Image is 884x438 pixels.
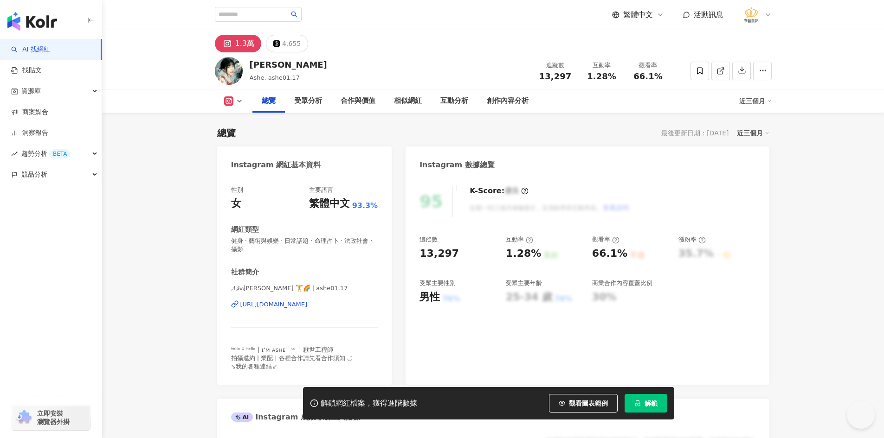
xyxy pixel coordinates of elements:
div: 追蹤數 [538,61,573,70]
div: 觀看率 [631,61,666,70]
a: 商案媒合 [11,108,48,117]
button: 1.3萬 [215,35,261,52]
span: lock [634,400,641,406]
div: 互動分析 [440,95,468,107]
span: search [291,11,297,18]
div: 性別 [231,186,243,194]
div: 66.1% [592,247,627,261]
div: 互動率 [506,235,533,244]
a: 找貼文 [11,66,42,75]
div: BETA [49,149,71,159]
div: Instagram 網紅基本資料 [231,160,321,170]
span: 立即安裝 瀏覽器外掛 [37,409,70,426]
div: 最後更新日期：[DATE] [661,129,729,137]
div: 近三個月 [737,127,769,139]
a: searchAI 找網紅 [11,45,50,54]
div: 男性 [419,290,440,305]
div: 受眾主要年齡 [506,279,542,287]
div: 女 [231,197,241,211]
div: [PERSON_NAME] [250,59,327,70]
span: 繁體中文 [623,10,653,20]
div: 近三個月 [739,94,772,108]
span: 競品分析 [21,164,47,185]
img: %E6%B3%95%E5%96%AC%E9%86%AB%E7%BE%8E%E8%A8%BA%E6%89%80_LOGO%20.png [742,6,760,24]
span: ᑋᵉᑊᑊᵒ ᵕ̈ ᑋᵉᑊᑊᵒ | ɪ'ᴍ ᴀsʜᴇ ˙꒳​ ˙ 厭世工程師 拍攝邀約 | 業配 | 各種合作請先看合作須知 ◡̈ ↘我的各種連結↙ [231,346,353,370]
div: 繁體中文 [309,197,350,211]
img: chrome extension [15,410,33,425]
div: 觀看率 [592,235,619,244]
a: [URL][DOMAIN_NAME] [231,300,378,309]
span: 資源庫 [21,81,41,102]
div: 追蹤數 [419,235,438,244]
div: 1.3萬 [235,37,254,50]
span: 1.28% [587,72,616,81]
span: 93.3% [352,201,378,211]
span: 觀看圖表範例 [569,400,608,407]
div: 受眾主要性別 [419,279,456,287]
a: 洞察報告 [11,128,48,138]
div: K-Score : [470,186,529,196]
div: 4,655 [282,37,301,50]
span: rise [11,151,18,157]
img: KOL Avatar [215,57,243,85]
span: 𝓐𝓼𝓱𝓮[PERSON_NAME] 🏋🌈 | ashe01.17 [231,284,378,292]
button: 4,655 [266,35,308,52]
div: 互動率 [584,61,619,70]
div: 13,297 [419,247,459,261]
span: 13,297 [539,71,571,81]
div: [URL][DOMAIN_NAME] [240,300,308,309]
div: 主要語言 [309,186,333,194]
div: 總覽 [217,127,236,140]
div: Instagram 數據總覽 [419,160,495,170]
div: 相似網紅 [394,95,422,107]
div: 創作內容分析 [487,95,529,107]
a: chrome extension立即安裝 瀏覽器外掛 [12,405,90,430]
button: 解鎖 [625,394,667,413]
span: 活動訊息 [694,10,723,19]
span: Ashe, ashe01.17 [250,74,300,81]
span: 健身 · 藝術與娛樂 · 日常話題 · 命理占卜 · 法政社會 · 攝影 [231,237,378,254]
button: 觀看圖表範例 [549,394,618,413]
div: 合作與價值 [341,95,375,107]
div: 漲粉率 [678,235,706,244]
div: 商業合作內容覆蓋比例 [592,279,652,287]
img: logo [7,12,57,31]
div: 社群簡介 [231,267,259,277]
span: 解鎖 [645,400,658,407]
div: 受眾分析 [294,95,322,107]
div: 解鎖網紅檔案，獲得進階數據 [321,399,417,408]
div: 網紅類型 [231,225,259,235]
div: 1.28% [506,247,541,261]
div: 總覽 [262,95,276,107]
span: 趨勢分析 [21,143,71,164]
span: 66.1% [633,72,662,81]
